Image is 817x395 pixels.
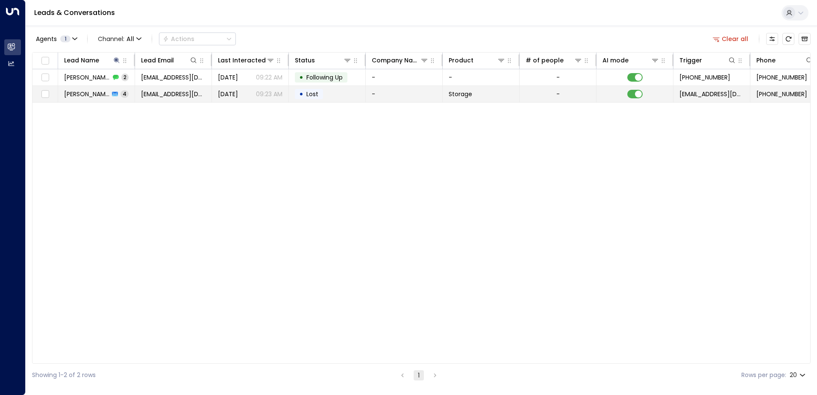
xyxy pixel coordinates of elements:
[299,70,303,85] div: •
[766,33,778,45] button: Customize
[94,33,145,45] span: Channel:
[40,56,50,66] span: Toggle select all
[121,74,129,81] span: 2
[36,36,57,42] span: Agents
[120,90,129,97] span: 4
[64,73,110,82] span: Michelle Jode
[218,73,238,82] span: Aug 21, 2025
[799,33,811,45] button: Archived Leads
[449,55,505,65] div: Product
[366,86,443,102] td: -
[40,72,50,83] span: Toggle select row
[32,33,80,45] button: Agents1
[141,55,198,65] div: Lead Email
[218,55,266,65] div: Last Interacted
[159,32,236,45] div: Button group with a nested menu
[299,87,303,101] div: •
[126,35,134,42] span: All
[141,73,206,82] span: michellejode409@gmail.com
[397,370,441,380] nav: pagination navigation
[449,55,473,65] div: Product
[295,55,352,65] div: Status
[64,90,109,98] span: Michelle Jode
[782,33,794,45] span: Refresh
[556,90,560,98] div: -
[449,90,472,98] span: Storage
[526,55,582,65] div: # of people
[679,55,736,65] div: Trigger
[372,55,420,65] div: Company Name
[790,369,807,381] div: 20
[756,90,807,98] span: +447580716106
[366,69,443,85] td: -
[34,8,115,18] a: Leads & Conversations
[141,55,174,65] div: Lead Email
[602,55,659,65] div: AI mode
[602,55,629,65] div: AI mode
[256,90,282,98] p: 09:23 AM
[218,90,238,98] span: Aug 25, 2025
[159,32,236,45] button: Actions
[40,89,50,100] span: Toggle select row
[709,33,752,45] button: Clear all
[64,55,99,65] div: Lead Name
[306,73,343,82] span: Following Up
[741,371,786,380] label: Rows per page:
[443,69,520,85] td: -
[756,73,807,82] span: +447580716106
[163,35,194,43] div: Actions
[218,55,275,65] div: Last Interacted
[306,90,318,98] span: Lost
[64,55,121,65] div: Lead Name
[756,55,776,65] div: Phone
[679,90,744,98] span: leads@space-station.co.uk
[60,35,71,42] span: 1
[256,73,282,82] p: 09:22 AM
[679,55,702,65] div: Trigger
[679,73,730,82] span: +447580716106
[556,73,560,82] div: -
[32,371,96,380] div: Showing 1-2 of 2 rows
[94,33,145,45] button: Channel:All
[756,55,814,65] div: Phone
[295,55,315,65] div: Status
[526,55,564,65] div: # of people
[414,370,424,380] button: page 1
[372,55,429,65] div: Company Name
[141,90,206,98] span: michellejode409@gmail.com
